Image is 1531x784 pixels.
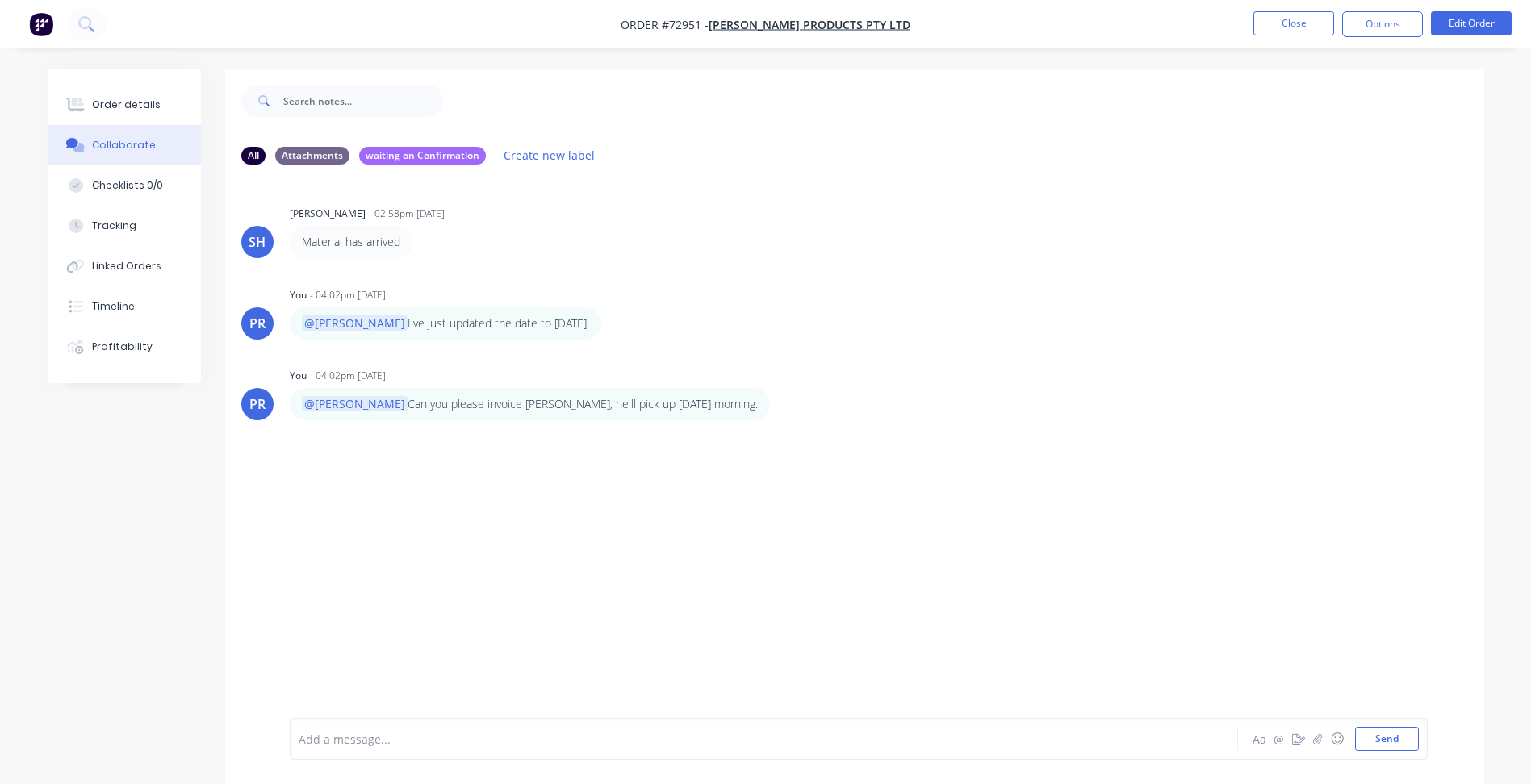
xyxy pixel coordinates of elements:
[1270,729,1289,749] button: @
[369,206,445,221] div: - 02:58pm [DATE]
[92,98,161,112] div: Order details
[1431,11,1512,35] button: Edit Order
[249,394,266,414] div: PR
[92,219,136,233] div: Tracking
[302,315,408,331] span: @[PERSON_NAME]
[283,85,443,117] input: Search notes...
[290,288,307,302] div: You
[48,286,201,327] button: Timeline
[290,206,366,221] div: [PERSON_NAME]
[302,396,408,411] span: @[PERSON_NAME]
[302,315,589,332] p: I've just updated the date to [DATE].
[249,314,266,333] div: PR
[1250,729,1270,749] button: Aa
[241,147,266,165] div: All
[310,288,386,302] div: - 04:02pm [DATE]
[496,144,604,166] button: Create new label
[1253,11,1334,35] button: Close
[92,178,163,193] div: Checklists 0/0
[48,125,201,165] button: Collaborate
[290,369,307,383] div: You
[48,206,201,246] button: Tracking
[310,369,386,383] div: - 04:02pm [DATE]
[275,147,349,165] div: Attachments
[249,232,266,252] div: SH
[359,147,486,165] div: waiting on Confirmation
[92,340,153,354] div: Profitability
[1328,729,1347,749] button: ☺
[621,17,709,32] span: Order #72951 -
[92,299,135,314] div: Timeline
[1355,727,1419,751] button: Send
[29,12,53,36] img: Factory
[92,138,156,152] div: Collaborate
[302,234,400,250] p: Material has arrived
[48,246,201,286] button: Linked Orders
[48,165,201,206] button: Checklists 0/0
[92,259,161,273] div: Linked Orders
[709,17,910,32] a: [PERSON_NAME] Products Pty Ltd
[302,396,758,412] p: Can you please invoice [PERSON_NAME], he'll pick up [DATE] morning.
[1342,11,1423,37] button: Options
[48,327,201,367] button: Profitability
[48,85,201,125] button: Order details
